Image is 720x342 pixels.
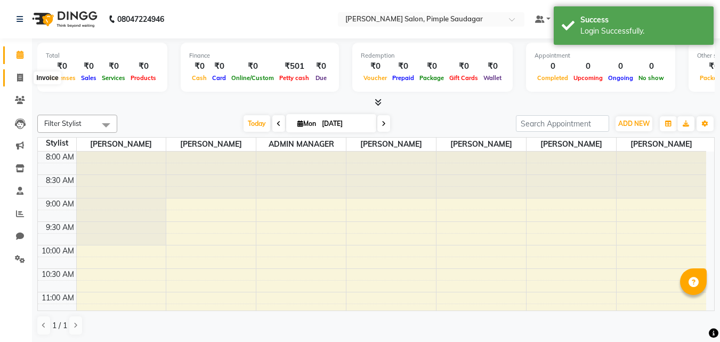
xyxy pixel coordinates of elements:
div: ₹0 [128,60,159,73]
div: ₹0 [46,60,78,73]
div: Appointment [535,51,667,60]
div: ₹501 [277,60,312,73]
div: Finance [189,51,330,60]
div: ₹0 [481,60,504,73]
div: Stylist [38,138,76,149]
div: ₹0 [189,60,209,73]
input: 2025-09-01 [319,116,372,132]
span: [PERSON_NAME] [436,138,526,151]
div: ₹0 [447,60,481,73]
div: 0 [605,60,636,73]
span: [PERSON_NAME] [166,138,256,151]
span: 1 / 1 [52,320,67,331]
div: 0 [636,60,667,73]
span: Wallet [481,74,504,82]
span: Card [209,74,229,82]
span: Services [99,74,128,82]
div: ₹0 [78,60,99,73]
div: Total [46,51,159,60]
div: 8:00 AM [44,152,76,163]
div: Success [580,14,706,26]
div: ₹0 [417,60,447,73]
span: Online/Custom [229,74,277,82]
div: 11:00 AM [39,292,76,304]
span: Petty cash [277,74,312,82]
div: Redemption [361,51,504,60]
span: [PERSON_NAME] [527,138,616,151]
span: Upcoming [571,74,605,82]
div: 9:00 AM [44,198,76,210]
div: 0 [535,60,571,73]
span: Sales [78,74,99,82]
span: Voucher [361,74,390,82]
div: Login Successfully. [580,26,706,37]
span: Prepaid [390,74,417,82]
div: 0 [571,60,605,73]
span: Mon [295,120,319,128]
div: 9:30 AM [44,222,76,233]
div: 10:30 AM [39,269,76,280]
span: Due [313,74,329,82]
span: [PERSON_NAME] [617,138,706,151]
span: Gift Cards [447,74,481,82]
div: ₹0 [361,60,390,73]
div: ₹0 [99,60,128,73]
div: 8:30 AM [44,175,76,186]
span: Package [417,74,447,82]
span: Cash [189,74,209,82]
span: ADMIN MANAGER [256,138,346,151]
span: [PERSON_NAME] [77,138,166,151]
span: Filter Stylist [44,119,82,128]
input: Search Appointment [516,115,609,132]
span: [PERSON_NAME] [346,138,436,151]
div: ₹0 [229,60,277,73]
div: ₹0 [390,60,417,73]
div: ₹0 [312,60,330,73]
span: Ongoing [605,74,636,82]
span: ADD NEW [618,120,650,128]
div: Invoice [34,71,61,84]
div: 10:00 AM [39,245,76,257]
span: Today [244,115,270,132]
div: ₹0 [209,60,229,73]
button: ADD NEW [616,116,652,131]
b: 08047224946 [117,4,164,34]
span: No show [636,74,667,82]
img: logo [27,4,100,34]
span: Completed [535,74,571,82]
span: Products [128,74,159,82]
